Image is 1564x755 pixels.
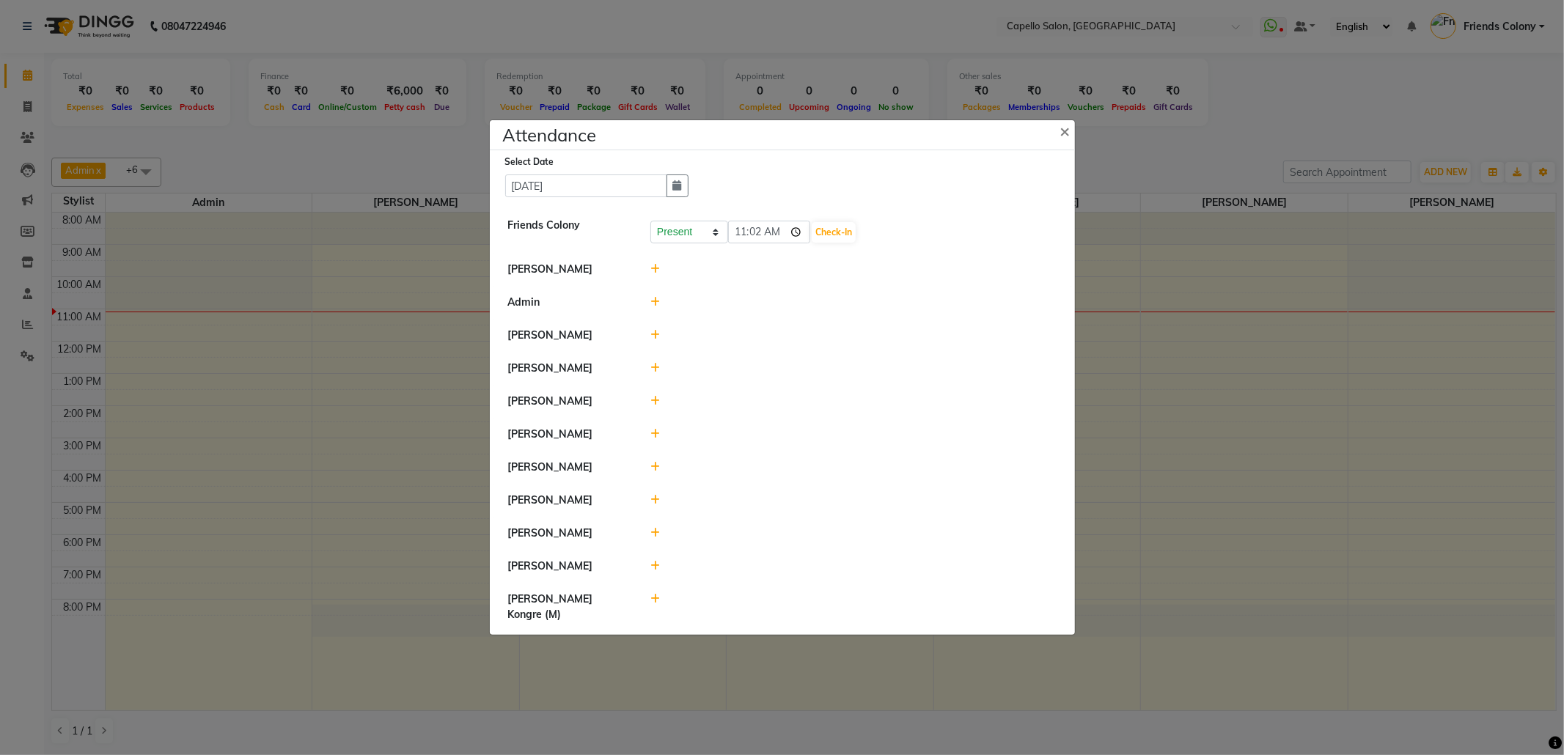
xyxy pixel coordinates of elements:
div: [PERSON_NAME] Kongre (M) [497,592,640,622]
h4: Attendance [503,122,597,148]
button: Check-In [812,222,856,243]
input: Select date [505,174,667,197]
button: Close [1049,110,1085,151]
div: [PERSON_NAME] [497,559,640,574]
div: [PERSON_NAME] [497,262,640,277]
div: [PERSON_NAME] [497,394,640,409]
div: Friends Colony [497,218,640,244]
div: [PERSON_NAME] [497,526,640,541]
div: Admin [497,295,640,310]
div: [PERSON_NAME] [497,427,640,442]
label: Select Date [505,155,554,169]
div: [PERSON_NAME] [497,460,640,475]
span: × [1060,119,1071,141]
div: [PERSON_NAME] [497,328,640,343]
div: [PERSON_NAME] [497,361,640,376]
div: [PERSON_NAME] [497,493,640,508]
